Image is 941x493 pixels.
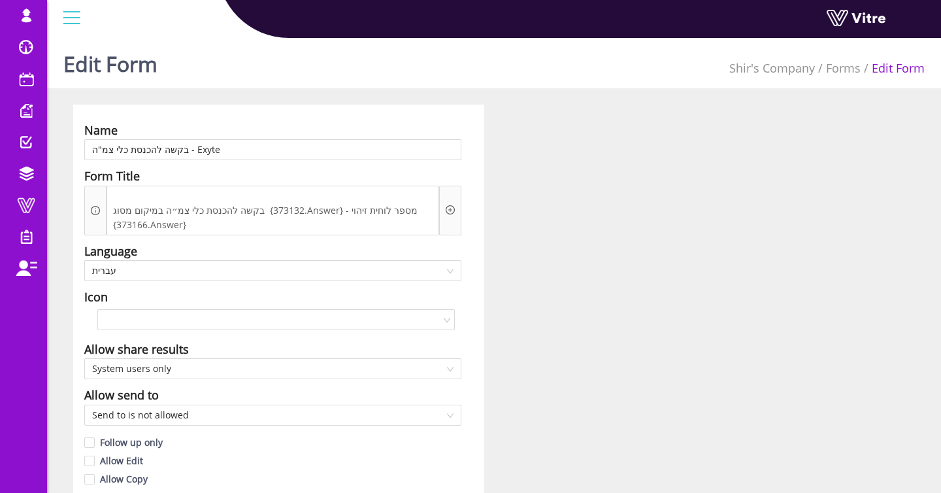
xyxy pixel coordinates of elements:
[95,436,168,449] span: Follow up only
[92,405,454,425] span: Send to is not allowed
[84,242,137,260] div: Language
[84,386,159,404] div: Allow send to
[92,359,454,379] span: System users only
[446,205,455,214] span: plus-circle
[729,60,815,76] a: Shir's Company
[84,167,140,185] div: Form Title
[84,139,461,160] input: Name
[84,121,118,139] div: Name
[84,340,189,358] div: Allow share results
[91,206,100,215] span: info-circle
[110,203,436,232] span: בקשה להכנסת כלי צמ״ה במיקום מסוג {373132.Answer} - מספר לוחית זיהוי {373166.Answer}
[826,60,861,76] a: Forms
[95,473,153,485] span: Allow Copy
[861,59,925,77] li: Edit Form
[63,33,157,88] h1: Edit Form
[84,288,108,306] div: Icon
[92,261,454,280] span: עברית
[95,454,148,467] span: Allow Edit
